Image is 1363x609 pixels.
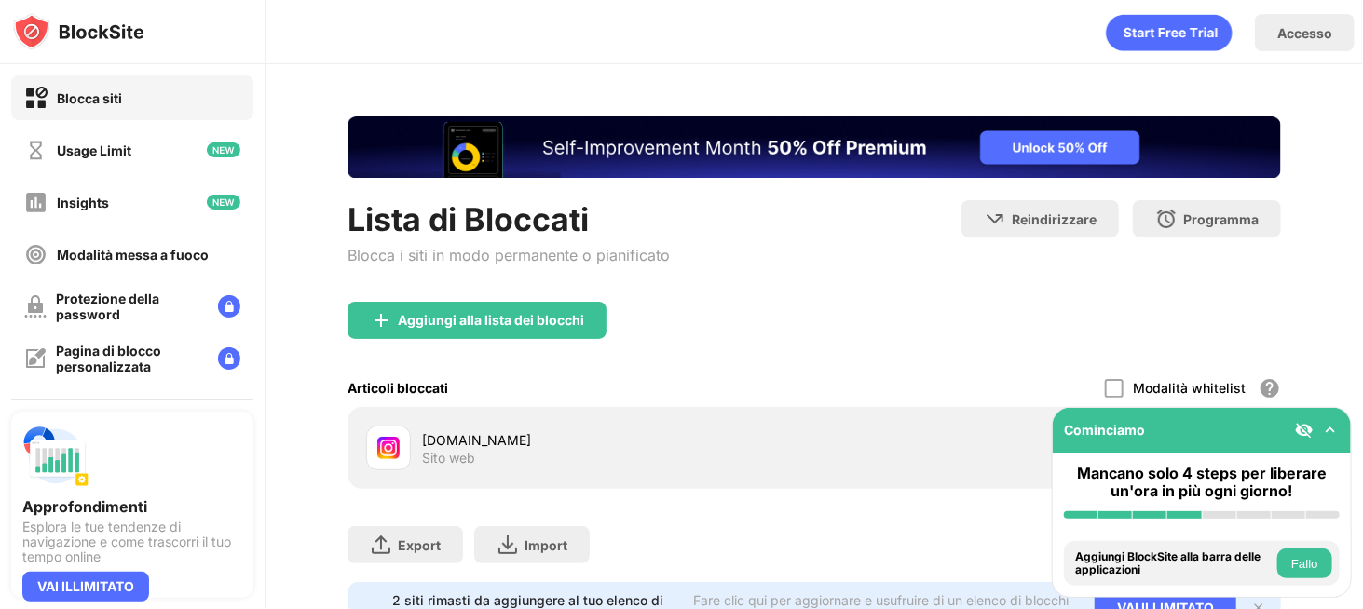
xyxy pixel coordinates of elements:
img: logo-blocksite.svg [13,13,144,50]
img: time-usage-off.svg [24,139,48,162]
div: Mancano solo 4 steps per liberare un'ora in più ogni giorno! [1064,465,1340,500]
div: Blocca i siti in modo permanente o pianificato [348,246,670,264]
button: Fallo [1277,548,1332,578]
div: Import [525,537,567,553]
div: [DOMAIN_NAME] [422,430,814,450]
div: Cominciamo [1064,422,1145,438]
div: Approfondimenti [22,497,242,516]
div: Lista di Bloccati [348,200,670,238]
img: customize-block-page-off.svg [24,347,47,370]
img: lock-menu.svg [218,347,240,370]
div: Articoli bloccati [348,380,448,396]
img: focus-off.svg [24,243,48,266]
div: animation [1106,14,1233,51]
div: Modalità messa a fuoco [57,247,209,263]
div: VAI ILLIMITATO [22,572,149,602]
iframe: Banner [348,116,1281,178]
img: block-on.svg [24,87,48,110]
div: Usage Limit [57,142,131,158]
img: password-protection-off.svg [24,295,47,318]
div: Blocca siti [57,90,122,106]
div: Export [398,537,441,553]
img: eye-not-visible.svg [1295,421,1314,440]
img: omni-setup-toggle.svg [1321,421,1340,440]
div: Aggiungi BlockSite alla barra delle applicazioni [1075,550,1273,577]
img: new-icon.svg [207,142,240,157]
div: Protezione della password [56,291,203,322]
img: new-icon.svg [207,195,240,210]
div: Reindirizzare [1012,211,1097,227]
div: Sito web [422,450,475,467]
div: Accesso [1277,25,1332,41]
img: push-insights.svg [22,423,89,490]
img: lock-menu.svg [218,295,240,318]
div: Pagina di blocco personalizzata [56,343,203,374]
div: Modalità whitelist [1133,380,1246,396]
div: Esplora le tue tendenze di navigazione e come trascorri il tuo tempo online [22,520,242,564]
div: Programma [1183,211,1259,227]
div: Aggiungi alla lista dei blocchi [398,313,584,328]
div: Insights [57,195,109,210]
img: insights-off.svg [24,191,48,214]
img: favicons [377,437,400,459]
